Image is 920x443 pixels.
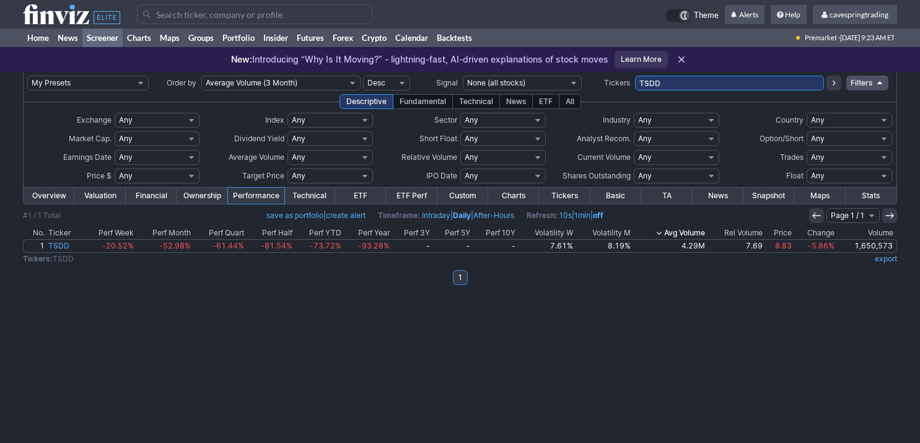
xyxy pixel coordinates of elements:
a: 1 [453,270,468,285]
a: Daily [453,211,471,220]
a: Snapshot [743,188,794,204]
span: Current Volume [577,152,631,162]
a: -81.54% [246,240,294,252]
span: New: [231,54,252,64]
a: 8.83 [764,240,794,252]
a: ETF Perf [386,188,437,204]
th: Volatility W [517,227,575,239]
a: -52.98% [136,240,193,252]
th: Perf 3Y [392,227,432,239]
a: 1 [24,240,46,252]
a: News [692,188,743,204]
a: -61.44% [193,240,246,252]
span: -81.54% [261,241,292,250]
a: Ownership [177,188,227,204]
a: Financial [126,188,177,204]
a: Custom [437,188,488,204]
a: 1min [574,211,590,220]
a: Performance [228,188,284,204]
th: Perf Month [136,227,193,239]
span: Industry [603,115,631,125]
a: 7.61% [517,240,575,252]
a: create alert [326,211,366,220]
a: Groups [184,29,218,47]
a: Tickers [539,188,590,204]
th: Perf YTD [294,227,343,239]
span: Index [265,115,284,125]
th: Rel Volume [707,227,764,239]
a: Backtests [432,29,476,47]
a: Stats [846,188,896,204]
a: 7.69 [707,240,764,252]
span: cavespringtrading [830,10,888,19]
b: Timeframe: [378,211,420,220]
a: Overview [24,188,74,204]
th: Perf Quart [193,227,246,239]
a: -5.86% [794,240,836,252]
div: Descriptive [340,94,393,109]
a: Valuation [74,188,125,204]
a: Maps [794,188,845,204]
a: Maps [156,29,184,47]
div: ETF [532,94,559,109]
a: -73.72% [294,240,343,252]
span: | | [527,209,603,222]
b: Refresh: [527,211,558,220]
b: Tickers: [23,254,53,263]
a: Basic [590,188,641,204]
div: Fundamental [393,94,453,109]
a: 1,650,573 [836,240,896,252]
span: Dividend Yield [234,134,284,143]
a: Filters [846,76,888,90]
th: Price [764,227,794,239]
span: Float [786,171,804,180]
span: | [266,209,366,222]
span: | | [378,209,514,222]
a: Charts [488,188,539,204]
span: IPO Date [426,171,457,180]
span: [DATE] 9:23 AM ET [840,29,895,47]
th: Perf 5Y [432,227,471,239]
a: TA [641,188,692,204]
span: Theme [694,9,719,22]
a: Calendar [391,29,432,47]
td: TSDD [23,253,630,265]
a: Intraday [422,211,450,220]
a: export [875,254,897,263]
th: Change [794,227,836,239]
th: Volume [836,227,897,239]
a: Help [771,5,807,25]
span: Order by [167,78,196,87]
span: Signal [436,78,458,87]
a: - [392,240,432,252]
th: Volatility M [575,227,633,239]
a: Learn More [615,51,668,68]
th: Perf Week [82,227,136,239]
b: 1 [458,270,462,285]
span: Premarket · [805,29,840,47]
a: Technical [284,188,335,204]
a: Insider [259,29,292,47]
a: Futures [292,29,328,47]
span: Option/Short [760,134,804,143]
a: ETF [335,188,386,204]
input: Search [137,4,372,24]
th: Perf Year [343,227,392,239]
a: News [53,29,82,47]
a: Crypto [357,29,391,47]
a: Home [23,29,53,47]
span: Relative Volume [401,152,457,162]
div: News [499,94,533,109]
th: Avg Volume [633,227,707,239]
div: #1 / 1 Total [23,209,61,222]
span: -5.86% [808,241,835,250]
span: Sector [434,115,457,125]
span: -61.44% [212,241,244,250]
a: Forex [328,29,357,47]
a: save as portfolio [266,211,323,220]
th: Ticker [46,227,82,239]
span: -73.72% [310,241,341,250]
span: 8.83 [775,241,792,250]
p: Introducing “Why Is It Moving?” - lightning-fast, AI-driven explanations of stock moves [231,53,608,66]
span: Market Cap. [69,134,112,143]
